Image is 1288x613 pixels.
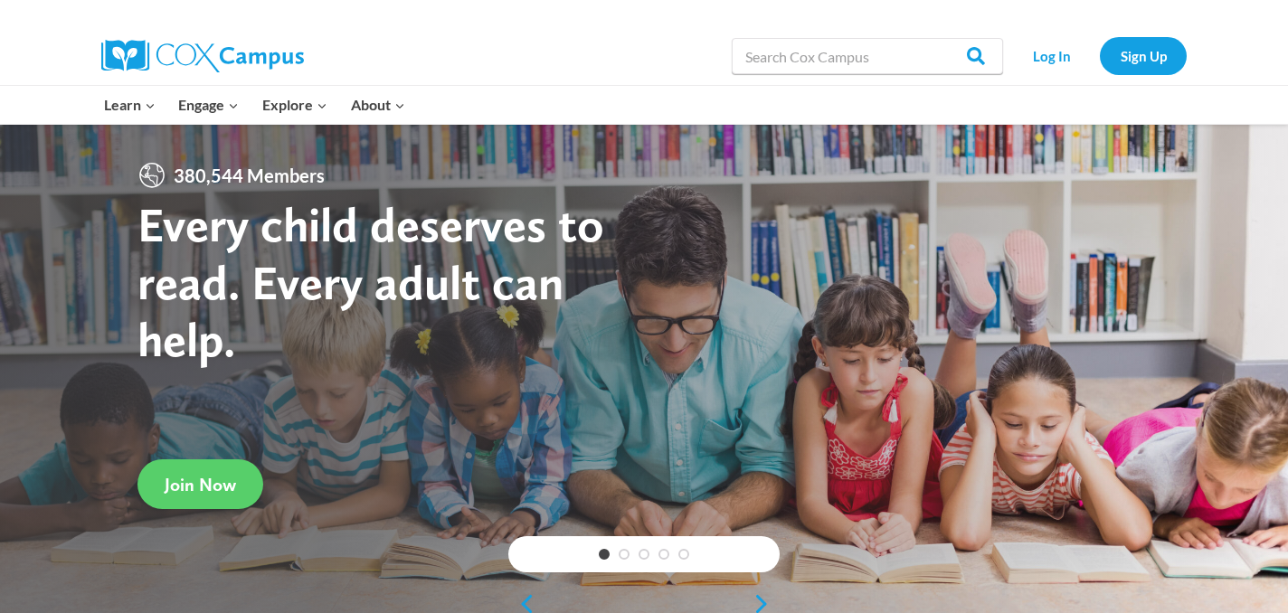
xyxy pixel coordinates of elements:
nav: Secondary Navigation [1012,37,1187,74]
a: 2 [619,549,630,560]
span: 380,544 Members [166,161,332,190]
input: Search Cox Campus [732,38,1003,74]
a: Join Now [137,459,263,509]
a: 3 [639,549,649,560]
nav: Primary Navigation [92,86,416,124]
strong: Every child deserves to read. Every adult can help. [137,195,604,368]
a: 1 [599,549,610,560]
span: Explore [262,93,327,117]
a: 5 [678,549,689,560]
span: Learn [104,93,156,117]
img: Cox Campus [101,40,304,72]
a: Log In [1012,37,1091,74]
span: Join Now [165,474,236,495]
a: Sign Up [1100,37,1187,74]
span: Engage [178,93,239,117]
a: 4 [658,549,669,560]
span: About [351,93,405,117]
